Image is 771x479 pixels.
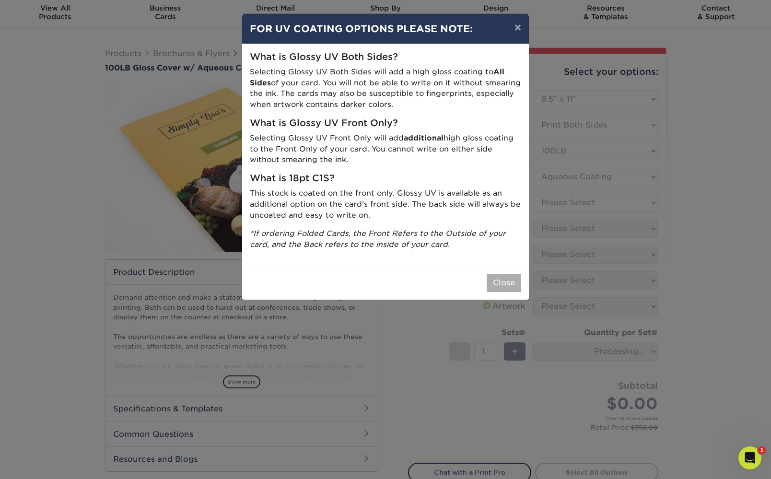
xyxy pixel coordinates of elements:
p: This stock is coated on the front only. Glossy UV is available as an additional option on the car... [250,188,521,221]
p: Selecting Glossy UV Both Sides will add a high gloss coating to of your card. You will not be abl... [250,67,521,110]
iframe: Intercom live chat [738,446,761,469]
strong: additional [404,133,444,142]
i: *If ordering Folded Cards, the Front Refers to the Outside of your card, and the Back refers to t... [250,229,506,249]
button: × [507,14,529,41]
h4: FOR UV COATING OPTIONS PLEASE NOTE: [250,22,521,36]
button: Close [487,274,521,292]
h5: What is Glossy UV Front Only? [250,118,521,129]
p: Selecting Glossy UV Front Only will add high gloss coating to the Front Only of your card. You ca... [250,133,521,165]
span: 1 [758,446,766,454]
h5: What is 18pt C1S? [250,173,521,184]
strong: All Sides [250,67,504,87]
h5: What is Glossy UV Both Sides? [250,52,521,63]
